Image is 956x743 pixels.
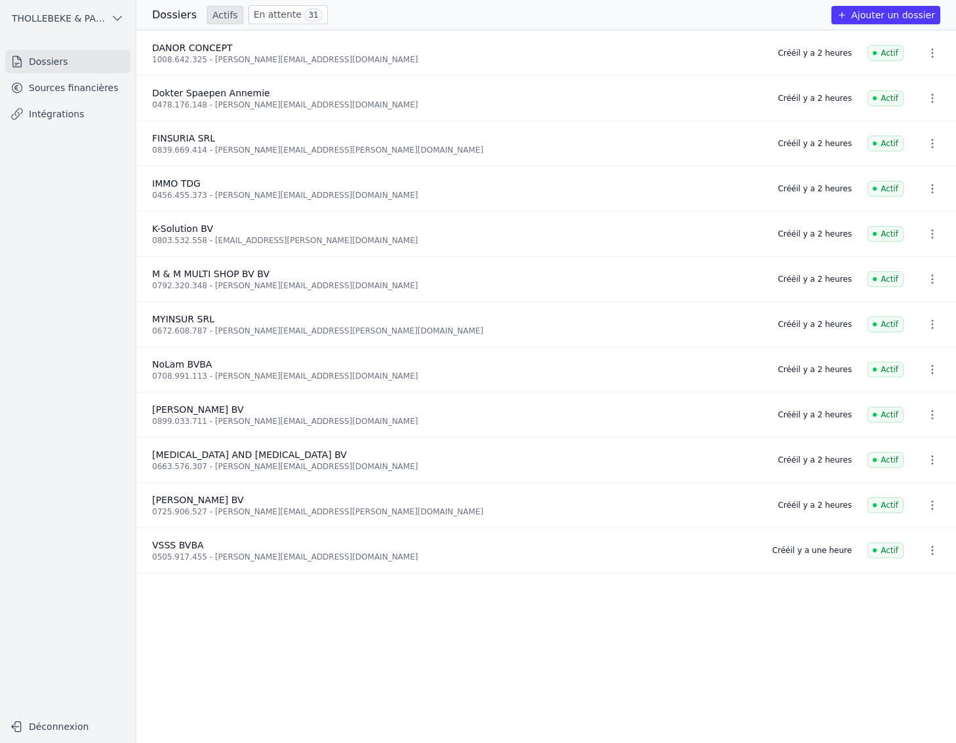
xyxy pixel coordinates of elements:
div: 0803.532.558 - [EMAIL_ADDRESS][PERSON_NAME][DOMAIN_NAME] [152,235,762,246]
div: Créé il y a 2 heures [778,138,852,149]
a: En attente 31 [249,5,328,24]
button: THOLLEBEKE & PARTNERS bvbvba BVBA [5,8,130,29]
div: Créé il y a 2 heures [778,183,852,194]
div: Créé il y a 2 heures [778,93,852,104]
div: Créé il y a 2 heures [778,364,852,375]
span: Actif [867,362,904,377]
span: Actif [867,407,904,423]
span: Actif [867,497,904,513]
span: Actif [867,45,904,61]
span: M & M MULTI SHOP BV BV [152,269,269,279]
span: FINSURIA SRL [152,133,215,143]
span: THOLLEBEKE & PARTNERS bvbvba BVBA [12,12,106,25]
span: [MEDICAL_DATA] AND [MEDICAL_DATA] BV [152,449,347,460]
div: 0792.320.348 - [PERSON_NAME][EMAIL_ADDRESS][DOMAIN_NAME] [152,280,762,291]
span: Actif [867,316,904,332]
span: Actif [867,90,904,106]
span: 31 [304,9,322,22]
span: DANOR CONCEPT [152,43,233,53]
div: Créé il y a 2 heures [778,410,852,420]
span: K-Solution BV [152,223,213,234]
span: Actif [867,181,904,197]
div: 0672.608.787 - [PERSON_NAME][EMAIL_ADDRESS][PERSON_NAME][DOMAIN_NAME] [152,326,762,336]
div: Créé il y a 2 heures [778,274,852,284]
button: Déconnexion [5,716,130,737]
span: Actif [867,136,904,151]
a: Intégrations [5,102,130,126]
span: Actif [867,543,904,558]
div: 0725.906.527 - [PERSON_NAME][EMAIL_ADDRESS][PERSON_NAME][DOMAIN_NAME] [152,506,762,517]
span: NoLam BVBA [152,359,212,370]
a: Dossiers [5,50,130,73]
div: 0708.991.113 - [PERSON_NAME][EMAIL_ADDRESS][DOMAIN_NAME] [152,371,762,381]
a: Actifs [207,6,243,24]
div: Créé il y a 2 heures [778,229,852,239]
div: 0839.669.414 - [PERSON_NAME][EMAIL_ADDRESS][PERSON_NAME][DOMAIN_NAME] [152,145,762,155]
div: Créé il y a une heure [772,545,852,556]
span: [PERSON_NAME] BV [152,404,244,415]
span: MYINSUR SRL [152,314,214,324]
span: VSSS BVBA [152,540,204,550]
div: 0899.033.711 - [PERSON_NAME][EMAIL_ADDRESS][DOMAIN_NAME] [152,416,762,427]
div: 1008.642.325 - [PERSON_NAME][EMAIL_ADDRESS][DOMAIN_NAME] [152,54,762,65]
div: Créé il y a 2 heures [778,455,852,465]
span: Actif [867,226,904,242]
div: 0478.176.148 - [PERSON_NAME][EMAIL_ADDRESS][DOMAIN_NAME] [152,100,762,110]
div: Créé il y a 2 heures [778,319,852,330]
div: 0663.576.307 - [PERSON_NAME][EMAIL_ADDRESS][DOMAIN_NAME] [152,461,762,472]
button: Ajouter un dossier [831,6,940,24]
span: Actif [867,452,904,468]
span: IMMO TDG [152,178,201,189]
div: Créé il y a 2 heures [778,500,852,510]
span: [PERSON_NAME] BV [152,495,244,505]
div: 0456.455.373 - [PERSON_NAME][EMAIL_ADDRESS][DOMAIN_NAME] [152,190,762,200]
div: 0505.917.455 - [PERSON_NAME][EMAIL_ADDRESS][DOMAIN_NAME] [152,552,757,562]
a: Sources financières [5,76,130,100]
span: Dokter Spaepen Annemie [152,88,270,98]
h3: Dossiers [152,7,197,23]
div: Créé il y a 2 heures [778,48,852,58]
span: Actif [867,271,904,287]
